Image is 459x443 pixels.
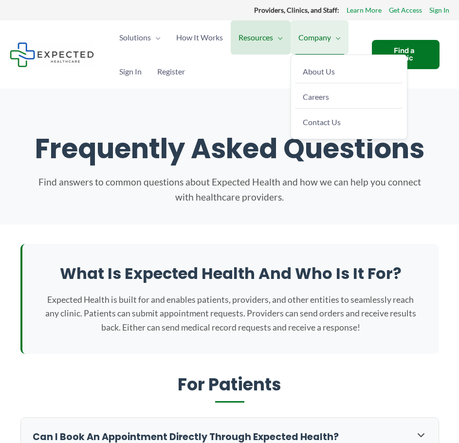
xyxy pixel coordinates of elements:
strong: Providers, Clinics, and Staff: [254,6,339,14]
span: Sign In [119,55,142,89]
span: How It Works [176,20,223,55]
a: How It Works [168,20,231,55]
a: ResourcesMenu Toggle [231,20,291,55]
a: Sign In [429,4,449,17]
span: Menu Toggle [151,20,161,55]
a: SolutionsMenu Toggle [111,20,168,55]
span: About Us [303,67,335,76]
span: Register [157,55,185,89]
span: Menu Toggle [331,20,341,55]
span: Contact Us [303,117,341,127]
a: Sign In [111,55,149,89]
p: Expected Health is built for and enables patients, providers, and other entities to seamlessly re... [42,293,420,334]
span: Menu Toggle [273,20,283,55]
img: Expected Healthcare Logo - side, dark font, small [10,42,94,67]
a: Careers [295,85,403,109]
a: Contact Us [295,111,403,133]
span: Company [298,20,331,55]
a: Learn More [347,4,382,17]
h1: Frequently Asked Questions [10,132,449,165]
h2: What is Expected Health and who is it for? [42,263,420,284]
a: Register [149,55,193,89]
span: Solutions [119,20,151,55]
span: Careers [303,92,329,101]
nav: Primary Site Navigation [111,20,362,89]
a: CompanyMenu Toggle [291,20,349,55]
p: Find answers to common questions about Expected Health and how we can help you connect with healt... [35,175,424,204]
a: About Us [295,60,403,83]
a: Get Access [389,4,422,17]
a: Find a Clinic [372,40,440,69]
span: Resources [239,20,273,55]
h2: For Patients [20,373,439,403]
